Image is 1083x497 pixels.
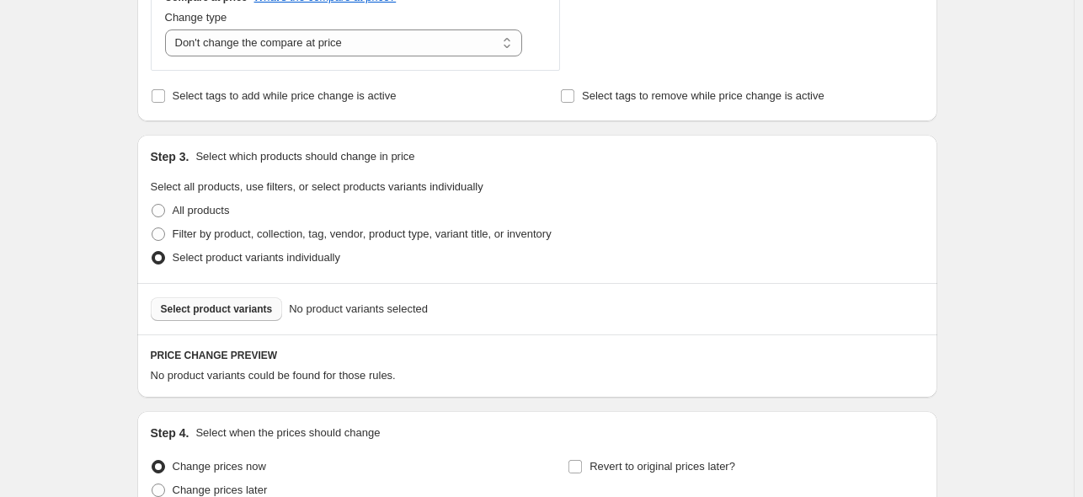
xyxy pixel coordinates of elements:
[161,302,273,316] span: Select product variants
[582,89,824,102] span: Select tags to remove while price change is active
[151,425,189,441] h2: Step 4.
[173,89,397,102] span: Select tags to add while price change is active
[151,148,189,165] h2: Step 3.
[173,227,552,240] span: Filter by product, collection, tag, vendor, product type, variant title, or inventory
[151,349,924,362] h6: PRICE CHANGE PREVIEW
[173,204,230,216] span: All products
[195,148,414,165] p: Select which products should change in price
[289,301,428,318] span: No product variants selected
[173,460,266,473] span: Change prices now
[165,11,227,24] span: Change type
[151,369,396,382] span: No product variants could be found for those rules.
[195,425,380,441] p: Select when the prices should change
[151,180,483,193] span: Select all products, use filters, or select products variants individually
[590,460,735,473] span: Revert to original prices later?
[151,297,283,321] button: Select product variants
[173,484,268,496] span: Change prices later
[173,251,340,264] span: Select product variants individually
